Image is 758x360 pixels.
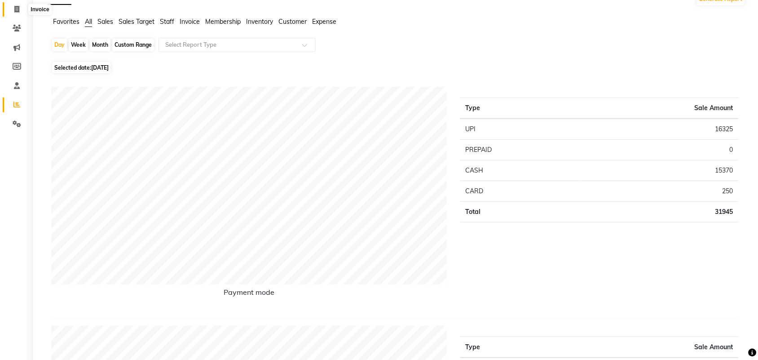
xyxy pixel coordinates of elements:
[52,62,111,73] span: Selected date:
[580,140,739,160] td: 0
[112,39,154,51] div: Custom Range
[312,18,336,26] span: Expense
[580,160,739,181] td: 15370
[97,18,113,26] span: Sales
[53,18,79,26] span: Favorites
[28,4,51,15] div: Invoice
[460,337,614,358] th: Type
[160,18,174,26] span: Staff
[180,18,200,26] span: Invoice
[51,288,447,300] h6: Payment mode
[460,140,580,160] td: PREPAID
[246,18,273,26] span: Inventory
[460,160,580,181] td: CASH
[69,39,88,51] div: Week
[85,18,92,26] span: All
[460,119,580,140] td: UPI
[614,337,739,358] th: Sale Amount
[580,119,739,140] td: 16325
[91,64,109,71] span: [DATE]
[460,98,580,119] th: Type
[119,18,154,26] span: Sales Target
[580,98,739,119] th: Sale Amount
[460,181,580,202] td: CARD
[52,39,67,51] div: Day
[205,18,241,26] span: Membership
[90,39,110,51] div: Month
[278,18,307,26] span: Customer
[460,202,580,222] td: Total
[580,202,739,222] td: 31945
[580,181,739,202] td: 250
